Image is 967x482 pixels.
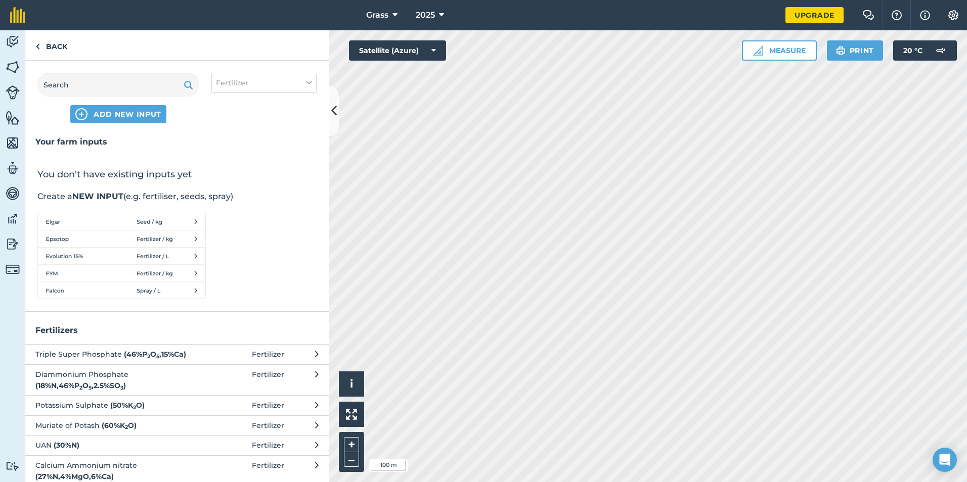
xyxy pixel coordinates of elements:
[156,353,159,360] sub: 5
[836,44,846,57] img: svg+xml;base64,PHN2ZyB4bWxucz0iaHR0cDovL3d3dy53My5vcmcvMjAwMC9zdmciIHdpZHRoPSIxOSIgaGVpZ2h0PSIyNC...
[6,461,20,471] img: svg+xml;base64,PD94bWwgdmVyc2lvbj0iMS4wIiBlbmNvZGluZz0idXRmLTgiPz4KPCEtLSBHZW5lcmF0b3I6IEFkb2JlIE...
[346,409,357,420] img: Four arrows, one pointing top left, one top right, one bottom right and the last bottom left
[35,400,201,411] span: Potassium Sulphate
[349,40,446,61] button: Satellite (Azure)
[216,77,248,88] span: Fertilizer
[6,211,20,226] img: svg+xml;base64,PD94bWwgdmVyc2lvbj0iMS4wIiBlbmNvZGluZz0idXRmLTgiPz4KPCEtLSBHZW5lcmF0b3I6IEFkb2JlIE...
[366,9,388,21] span: Grass
[54,441,79,450] strong: ( 30 % N )
[344,437,359,452] button: +
[133,404,136,411] sub: 2
[25,324,329,337] h3: Fertilizers
[25,395,329,415] button: Potassium Sulphate (50%K2O)Fertilizer
[742,40,817,61] button: Measure
[35,349,201,360] span: Triple Super Phosphate
[35,40,40,53] img: svg+xml;base64,PHN2ZyB4bWxucz0iaHR0cDovL3d3dy53My5vcmcvMjAwMC9zdmciIHdpZHRoPSI5IiBoZWlnaHQ9IjI0Ii...
[933,448,957,472] div: Open Intercom Messenger
[35,420,201,431] span: Muriate of Potash
[79,384,82,391] sub: 2
[37,190,317,203] p: Create a (e.g. fertiliser, seeds, spray)
[37,168,317,180] h2: You don't have existing inputs yet
[416,9,435,21] span: 2025
[120,384,123,391] sub: 3
[75,108,87,120] img: svg+xml;base64,PHN2ZyB4bWxucz0iaHR0cDovL3d3dy53My5vcmcvMjAwMC9zdmciIHdpZHRoPSIxNCIgaGVpZ2h0PSIyNC...
[893,40,957,61] button: 20 °C
[110,401,145,410] strong: ( 50 % K O )
[147,353,150,360] sub: 2
[6,85,20,100] img: svg+xml;base64,PD94bWwgdmVyc2lvbj0iMS4wIiBlbmNvZGluZz0idXRmLTgiPz4KPCEtLSBHZW5lcmF0b3I6IEFkb2JlIE...
[6,135,20,151] img: svg+xml;base64,PHN2ZyB4bWxucz0iaHR0cDovL3d3dy53My5vcmcvMjAwMC9zdmciIHdpZHRoPSI1NiIgaGVpZ2h0PSI2MC...
[25,30,77,60] a: Back
[35,440,201,451] span: UAN
[35,369,201,392] span: Diammonium Phosphate
[344,452,359,467] button: –
[6,236,20,252] img: svg+xml;base64,PD94bWwgdmVyc2lvbj0iMS4wIiBlbmNvZGluZz0idXRmLTgiPz4KPCEtLSBHZW5lcmF0b3I6IEFkb2JlIE...
[125,424,128,430] sub: 2
[25,344,329,364] button: Triple Super Phosphate (46%P2O5,15%Ca)Fertilizer
[211,73,317,93] button: Fertilizer
[184,79,193,91] img: svg+xml;base64,PHN2ZyB4bWxucz0iaHR0cDovL3d3dy53My5vcmcvMjAwMC9zdmciIHdpZHRoPSIxOSIgaGVpZ2h0PSIyNC...
[931,40,951,61] img: svg+xml;base64,PD94bWwgdmVyc2lvbj0iMS4wIiBlbmNvZGluZz0idXRmLTgiPz4KPCEtLSBHZW5lcmF0b3I6IEFkb2JlIE...
[6,186,20,201] img: svg+xml;base64,PD94bWwgdmVyc2lvbj0iMS4wIiBlbmNvZGluZz0idXRmLTgiPz4KPCEtLSBHZW5lcmF0b3I6IEFkb2JlIE...
[37,73,199,97] input: Search
[6,161,20,176] img: svg+xml;base64,PD94bWwgdmVyc2lvbj0iMS4wIiBlbmNvZGluZz0idXRmLTgiPz4KPCEtLSBHZW5lcmF0b3I6IEFkb2JlIE...
[947,10,959,20] img: A cog icon
[124,350,186,359] strong: ( 46 % P O , 15 % Ca )
[785,7,844,23] a: Upgrade
[862,10,874,20] img: Two speech bubbles overlapping with the left bubble in the forefront
[25,415,329,435] button: Muriate of Potash (60%K2O)Fertilizer
[35,472,114,481] strong: ( 27 % N , 4 % MgO , 6 % Ca )
[827,40,884,61] button: Print
[920,9,930,21] img: svg+xml;base64,PHN2ZyB4bWxucz0iaHR0cDovL3d3dy53My5vcmcvMjAwMC9zdmciIHdpZHRoPSIxNyIgaGVpZ2h0PSIxNy...
[10,7,25,23] img: fieldmargin Logo
[25,135,329,149] h3: Your farm inputs
[903,40,922,61] span: 20 ° C
[70,105,166,123] button: ADD NEW INPUT
[94,109,161,119] span: ADD NEW INPUT
[102,421,137,430] strong: ( 60 % K O )
[339,371,364,397] button: i
[753,45,763,56] img: Ruler icon
[6,110,20,125] img: svg+xml;base64,PHN2ZyB4bWxucz0iaHR0cDovL3d3dy53My5vcmcvMjAwMC9zdmciIHdpZHRoPSI1NiIgaGVpZ2h0PSI2MC...
[72,191,123,201] strong: NEW INPUT
[35,381,126,390] strong: ( 18 % N , 46 % P O , 2.5 % SO )
[6,60,20,75] img: svg+xml;base64,PHN2ZyB4bWxucz0iaHR0cDovL3d3dy53My5vcmcvMjAwMC9zdmciIHdpZHRoPSI1NiIgaGVpZ2h0PSI2MC...
[25,364,329,396] button: Diammonium Phosphate (18%N,46%P2O5,2.5%SO3)Fertilizer
[350,377,353,390] span: i
[6,262,20,276] img: svg+xml;base64,PD94bWwgdmVyc2lvbj0iMS4wIiBlbmNvZGluZz0idXRmLTgiPz4KPCEtLSBHZW5lcmF0b3I6IEFkb2JlIE...
[25,435,329,455] button: UAN (30%N)Fertilizer
[6,34,20,50] img: svg+xml;base64,PD94bWwgdmVyc2lvbj0iMS4wIiBlbmNvZGluZz0idXRmLTgiPz4KPCEtLSBHZW5lcmF0b3I6IEFkb2JlIE...
[891,10,903,20] img: A question mark icon
[89,384,92,391] sub: 5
